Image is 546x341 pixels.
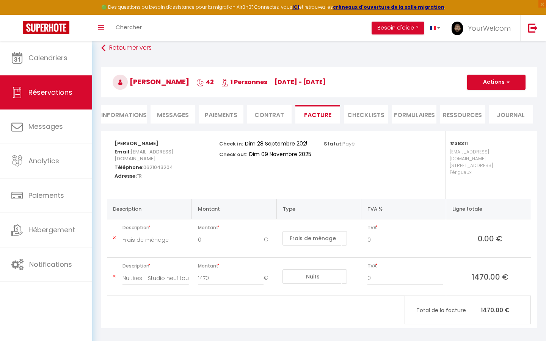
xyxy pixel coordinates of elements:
[452,271,528,282] span: 1470.00 €
[446,199,531,219] th: Ligne totale
[101,41,537,55] a: Retourner vers
[28,88,72,97] span: Réservations
[219,139,243,147] p: Check in:
[416,306,481,314] span: Total de la facture
[528,23,538,33] img: logout
[29,260,72,269] span: Notifications
[196,78,214,86] span: 42
[110,15,147,41] a: Chercher
[122,261,189,271] span: Description
[367,222,443,233] span: TVA
[143,162,173,173] span: 0621043204
[28,122,63,131] span: Messages
[467,75,526,90] button: Actions
[405,302,530,318] p: 1470.00 €
[450,140,468,147] strong: #38311
[275,78,326,86] span: [DATE] - [DATE]
[115,146,174,164] span: [EMAIL_ADDRESS][DOMAIN_NAME]
[264,233,273,247] span: €
[372,22,424,34] button: Besoin d'aide ?
[342,140,355,147] span: Payé
[264,271,273,285] span: €
[468,23,511,33] span: YourWelcom
[219,149,247,158] p: Check out:
[392,105,436,124] li: FORMULAIRES
[446,15,520,41] a: ... YourWelcom
[28,191,64,200] span: Paiements
[115,148,130,155] strong: Email:
[333,4,444,10] a: créneaux d'ouverture de la salle migration
[107,199,192,219] th: Description
[221,78,267,86] span: 1 Personnes
[115,140,158,147] strong: [PERSON_NAME]
[101,105,147,124] li: Informations
[113,77,189,86] span: [PERSON_NAME]
[28,156,59,166] span: Analytics
[199,105,243,124] li: Paiements
[28,225,75,235] span: Hébergement
[198,222,274,233] span: Montant
[324,139,355,147] p: Statut:
[276,199,361,219] th: Type
[452,22,463,35] img: ...
[116,23,142,31] span: Chercher
[247,105,292,124] li: Contrat
[489,105,533,124] li: Journal
[192,199,277,219] th: Montant
[295,105,340,124] li: Facture
[440,105,485,124] li: Ressources
[136,170,142,181] span: FR
[115,172,136,180] strong: Adresse:
[344,105,388,124] li: CHECKLISTS
[122,222,189,233] span: Description
[115,164,143,171] strong: Téléphone:
[6,3,29,26] button: Ouvrir le widget de chat LiveChat
[452,233,528,244] span: 0.00 €
[198,261,274,271] span: Montant
[23,21,69,34] img: Super Booking
[367,261,443,271] span: TVA
[450,147,523,191] p: [EMAIL_ADDRESS][DOMAIN_NAME] [STREET_ADDRESS] Périgueux
[157,111,189,119] span: Messages
[292,4,299,10] a: ICI
[28,53,67,63] span: Calendriers
[361,199,446,219] th: TVA %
